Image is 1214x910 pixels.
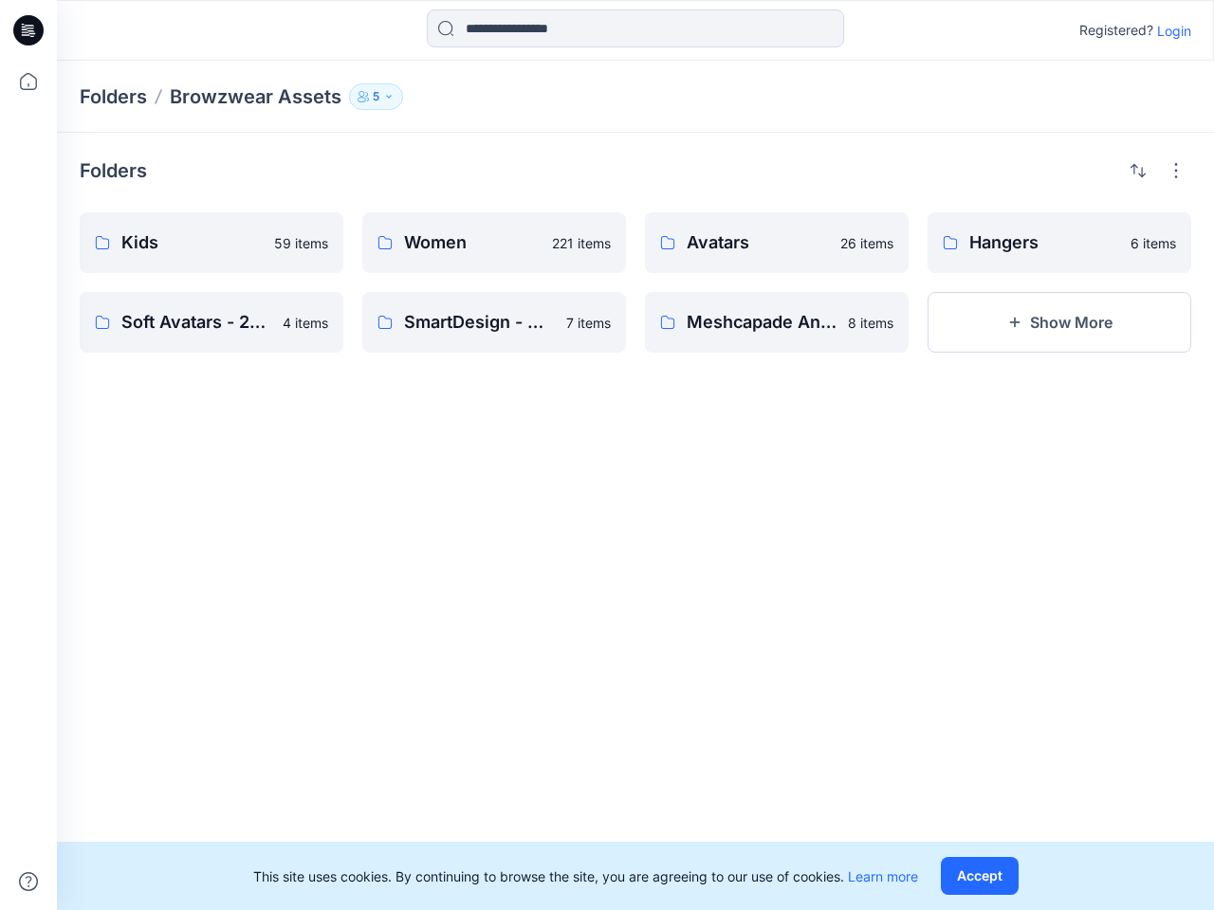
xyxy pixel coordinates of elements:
p: 26 items [840,233,893,253]
p: This site uses cookies. By continuing to browse the site, you are agreeing to our use of cookies. [253,866,918,886]
p: SmartDesign - May Edition [404,309,555,336]
p: 221 items [552,233,611,253]
p: 4 items [283,313,328,333]
a: Folders [80,83,147,110]
p: Registered? [1079,19,1153,42]
p: 59 items [274,233,328,253]
a: Meshcapade Animated Avatars8 items [645,292,909,353]
a: Soft Avatars - 2023.24 items [80,292,343,353]
p: Soft Avatars - 2023.2 [121,309,271,336]
a: Kids59 items [80,212,343,273]
a: Avatars26 items [645,212,909,273]
button: 5 [349,83,403,110]
p: Meshcapade Animated Avatars [687,309,837,336]
p: 5 [373,86,379,107]
button: Accept [941,857,1019,895]
p: 7 items [566,313,611,333]
a: Hangers6 items [928,212,1191,273]
h4: Folders [80,159,147,182]
p: Kids [121,229,263,256]
p: Women [404,229,541,256]
button: Show More [928,292,1191,353]
p: Login [1157,21,1191,41]
a: Learn more [848,868,918,884]
p: Browzwear Assets [170,83,341,110]
p: 6 items [1131,233,1176,253]
a: SmartDesign - May Edition7 items [362,292,626,353]
p: 8 items [848,313,893,333]
p: Avatars [687,229,829,256]
a: Women221 items [362,212,626,273]
p: Hangers [969,229,1119,256]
